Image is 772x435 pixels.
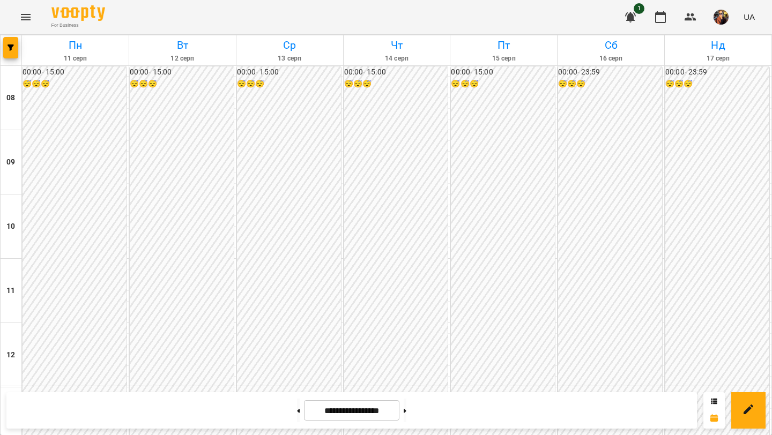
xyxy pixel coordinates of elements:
[665,66,769,78] h6: 00:00 - 23:59
[131,54,234,64] h6: 12 серп
[558,66,662,78] h6: 00:00 - 23:59
[634,3,644,14] span: 1
[6,349,15,361] h6: 12
[6,156,15,168] h6: 09
[238,37,342,54] h6: Ср
[559,37,663,54] h6: Сб
[344,66,448,78] h6: 00:00 - 15:00
[237,66,341,78] h6: 00:00 - 15:00
[51,5,105,21] img: Voopty Logo
[739,7,759,27] button: UA
[345,37,449,54] h6: Чт
[558,78,662,90] h6: 😴😴😴
[714,10,729,25] img: 64c67bdf17accf7feec17070992476f4.jpg
[238,54,342,64] h6: 13 серп
[451,66,555,78] h6: 00:00 - 15:00
[452,37,555,54] h6: Пт
[344,78,448,90] h6: 😴😴😴
[6,92,15,104] h6: 08
[451,78,555,90] h6: 😴😴😴
[744,11,755,22] span: UA
[6,285,15,297] h6: 11
[237,78,341,90] h6: 😴😴😴
[452,54,555,64] h6: 15 серп
[130,66,234,78] h6: 00:00 - 15:00
[666,37,770,54] h6: Нд
[131,37,234,54] h6: Вт
[559,54,663,64] h6: 16 серп
[24,37,127,54] h6: Пн
[24,54,127,64] h6: 11 серп
[23,78,127,90] h6: 😴😴😴
[13,4,39,30] button: Menu
[345,54,449,64] h6: 14 серп
[130,78,234,90] h6: 😴😴😴
[23,66,127,78] h6: 00:00 - 15:00
[6,221,15,232] h6: 10
[51,22,105,29] span: For Business
[666,54,770,64] h6: 17 серп
[665,78,769,90] h6: 😴😴😴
